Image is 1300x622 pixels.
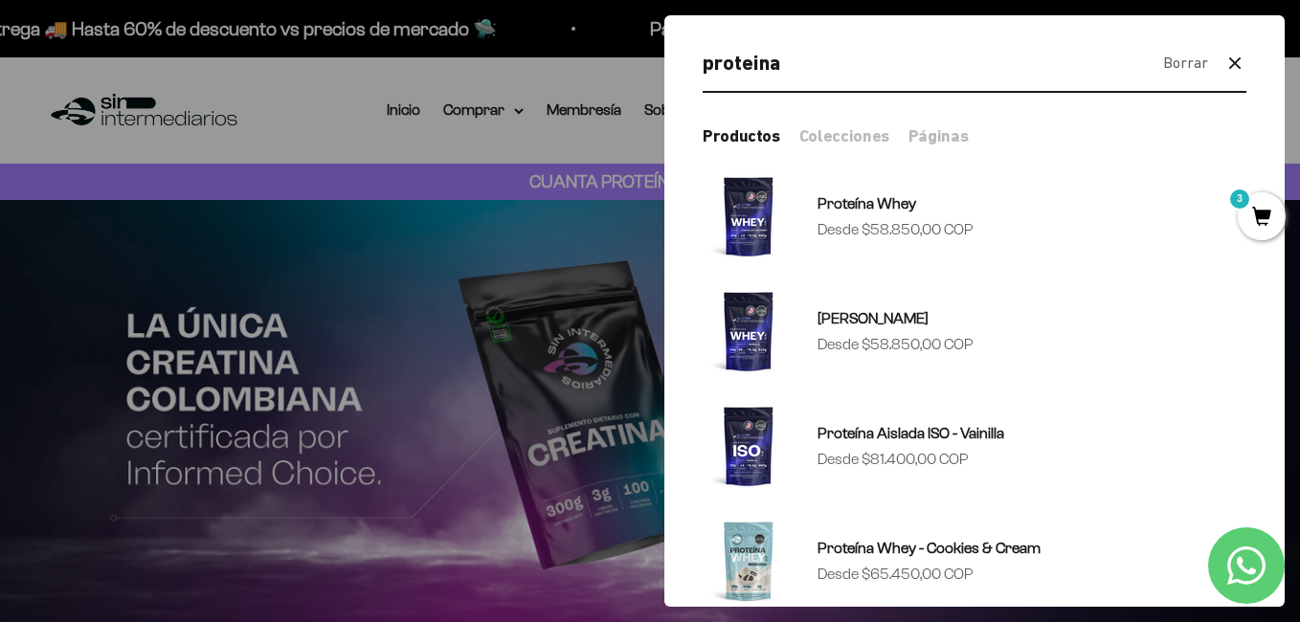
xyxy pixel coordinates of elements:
[703,46,1148,79] input: Buscar
[818,195,916,211] span: Proteína Whey
[818,562,974,587] sale-price: Desde $65.450,00 COP
[799,123,889,147] button: Colecciones
[703,285,1246,377] a: [PERSON_NAME] Desde $58.850,00 COP
[818,425,1004,441] span: Proteína Aislada ISO - Vainilla
[703,123,780,147] button: Productos
[1228,188,1251,211] mark: 3
[703,170,795,262] img: Proteína Whey
[703,285,795,377] img: Proteína Whey - Vainilla
[818,310,929,326] span: [PERSON_NAME]
[818,540,1041,556] span: Proteína Whey - Cookies & Cream
[1238,208,1286,229] a: 3
[703,515,1246,607] a: Proteína Whey - Cookies & Cream Desde $65.450,00 COP
[703,170,1246,262] a: Proteína Whey Desde $58.850,00 COP
[703,400,795,492] img: Proteína Aislada ISO - Vainilla
[908,123,968,147] button: Páginas
[818,447,969,472] sale-price: Desde $81.400,00 COP
[1163,51,1208,76] button: Borrar
[818,332,974,357] sale-price: Desde $58.850,00 COP
[703,400,1246,492] a: Proteína Aislada ISO - Vainilla Desde $81.400,00 COP
[818,217,974,242] sale-price: Desde $58.850,00 COP
[703,515,795,607] img: Proteína Whey - Cookies & Cream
